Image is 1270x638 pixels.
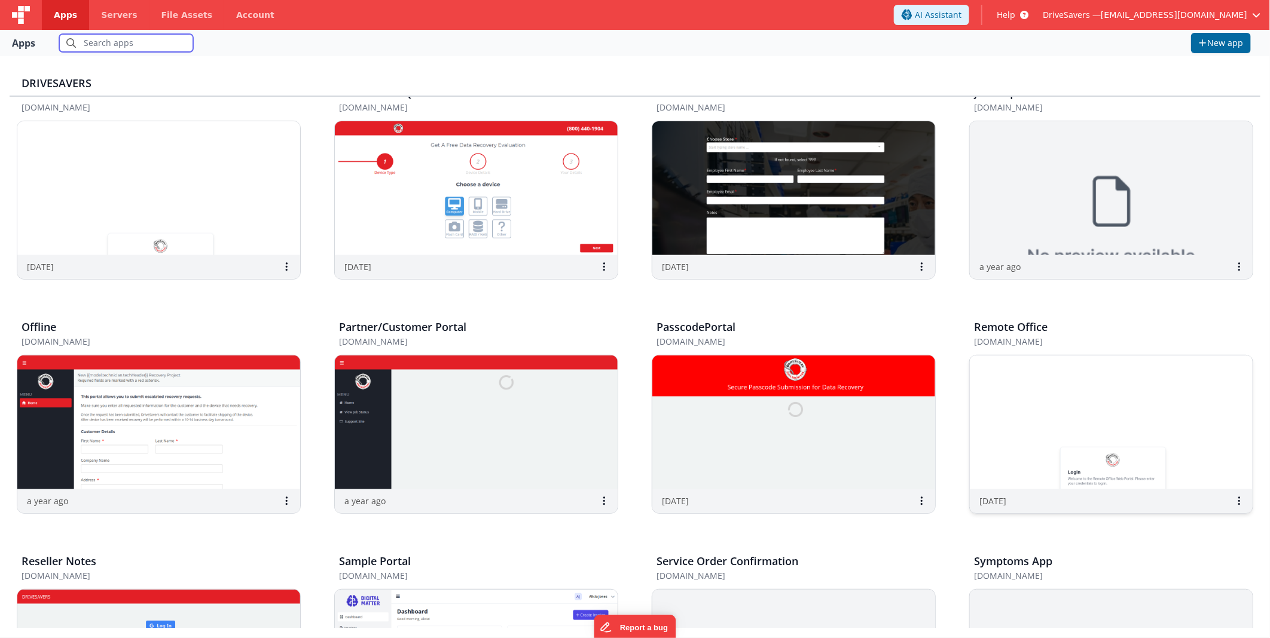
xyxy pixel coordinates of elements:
p: [DATE] [662,260,689,273]
h5: [DOMAIN_NAME] [657,337,906,346]
h5: [DOMAIN_NAME] [339,103,588,112]
h5: [DOMAIN_NAME] [657,571,906,580]
button: New app [1191,33,1251,53]
h3: Offline [22,321,56,333]
h5: [DOMAIN_NAME] [22,571,271,580]
p: [DATE] [979,495,1006,507]
span: AI Assistant [915,9,961,21]
span: DriveSavers — [1043,9,1101,21]
h3: PasscodePortal [657,321,735,333]
h3: Symptoms App [974,556,1052,568]
p: [DATE] [344,260,371,273]
h5: [DOMAIN_NAME] [22,103,271,112]
p: [DATE] [662,495,689,507]
h3: Sample Portal [339,556,411,568]
p: a year ago [27,495,68,507]
button: AI Assistant [894,5,969,25]
h5: [DOMAIN_NAME] [974,103,1223,112]
h3: DriveSavers [22,78,1248,90]
h3: Partner/Customer Portal [339,321,466,333]
span: Servers [101,9,137,21]
span: Apps [54,9,77,21]
p: a year ago [979,260,1021,273]
span: [EMAIL_ADDRESS][DOMAIN_NAME] [1101,9,1247,21]
h5: [DOMAIN_NAME] [339,337,588,346]
h5: [DOMAIN_NAME] [339,571,588,580]
span: File Assets [161,9,213,21]
h5: [DOMAIN_NAME] [657,103,906,112]
div: Apps [12,36,35,50]
input: Search apps [59,34,193,52]
p: [DATE] [27,260,54,273]
h3: Remote Office [974,321,1048,333]
h3: Reseller Notes [22,556,96,568]
button: DriveSavers — [EMAIL_ADDRESS][DOMAIN_NAME] [1043,9,1260,21]
h3: Service Order Confirmation [657,556,798,568]
h5: [DOMAIN_NAME] [22,337,271,346]
h5: [DOMAIN_NAME] [974,337,1223,346]
h5: [DOMAIN_NAME] [974,571,1223,580]
span: Help [997,9,1015,21]
p: a year ago [344,495,386,507]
